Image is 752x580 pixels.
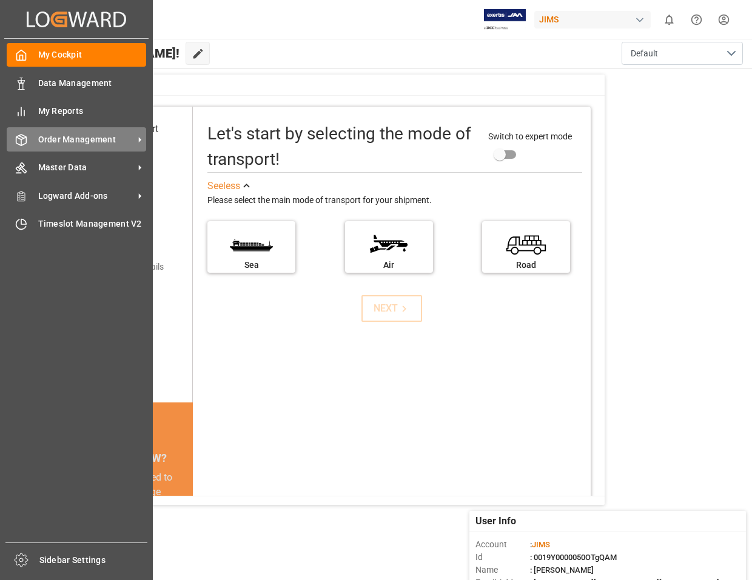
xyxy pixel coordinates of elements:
[38,133,134,146] span: Order Management
[38,105,147,118] span: My Reports
[532,540,550,549] span: JIMS
[38,190,134,202] span: Logward Add-ons
[622,42,743,65] button: open menu
[530,553,617,562] span: : 0019Y0000050OTgQAM
[38,161,134,174] span: Master Data
[631,47,658,60] span: Default
[488,132,572,141] span: Switch to expert mode
[38,218,147,230] span: Timeslot Management V2
[475,551,530,564] span: Id
[475,538,530,551] span: Account
[213,259,289,272] div: Sea
[7,99,146,123] a: My Reports
[207,193,582,208] div: Please select the main mode of transport for your shipment.
[207,179,240,193] div: See less
[7,43,146,67] a: My Cockpit
[38,48,147,61] span: My Cockpit
[351,259,427,272] div: Air
[361,295,422,322] button: NEXT
[374,301,411,316] div: NEXT
[7,212,146,236] a: Timeslot Management V2
[484,9,526,30] img: Exertis%20JAM%20-%20Email%20Logo.jpg_1722504956.jpg
[207,121,476,172] div: Let's start by selecting the mode of transport!
[488,259,564,272] div: Road
[7,71,146,95] a: Data Management
[39,554,148,567] span: Sidebar Settings
[530,565,594,575] span: : [PERSON_NAME]
[530,540,550,549] span: :
[475,514,516,528] span: User Info
[475,564,530,576] span: Name
[38,77,147,90] span: Data Management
